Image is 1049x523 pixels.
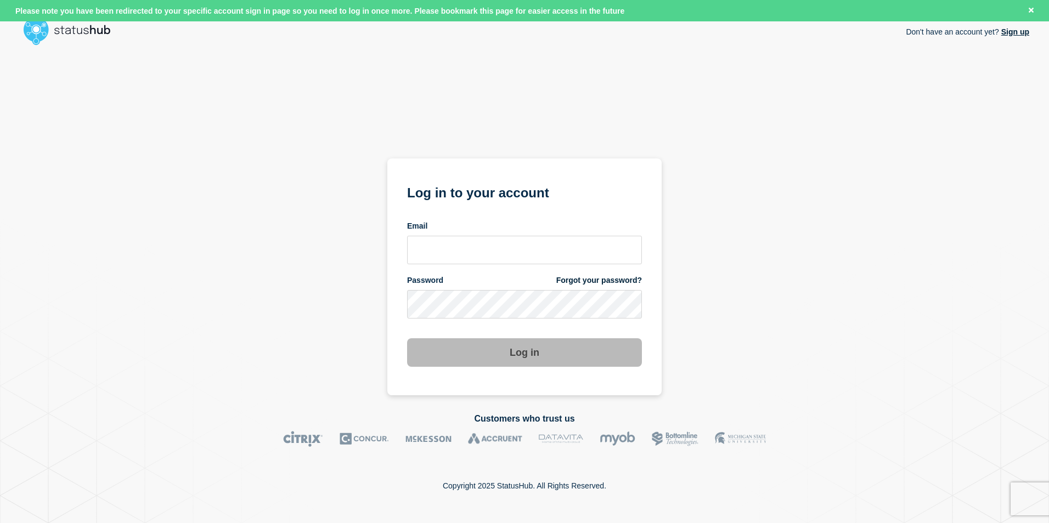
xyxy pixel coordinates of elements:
[600,431,635,447] img: myob logo
[999,27,1029,36] a: Sign up
[1024,4,1038,17] button: Close banner
[407,338,642,367] button: Log in
[407,290,642,319] input: password input
[407,181,642,202] h1: Log in to your account
[20,13,124,48] img: StatusHub logo
[443,481,606,490] p: Copyright 2025 StatusHub. All Rights Reserved.
[340,431,389,447] img: Concur logo
[283,431,323,447] img: Citrix logo
[906,19,1029,45] p: Don't have an account yet?
[407,275,443,286] span: Password
[15,7,624,15] span: Please note you have been redirected to your specific account sign in page so you need to log in ...
[405,431,452,447] img: McKesson logo
[539,431,583,447] img: DataVita logo
[468,431,522,447] img: Accruent logo
[407,221,427,231] span: Email
[715,431,766,447] img: MSU logo
[20,414,1029,424] h2: Customers who trust us
[407,236,642,264] input: email input
[652,431,698,447] img: Bottomline logo
[556,275,642,286] a: Forgot your password?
